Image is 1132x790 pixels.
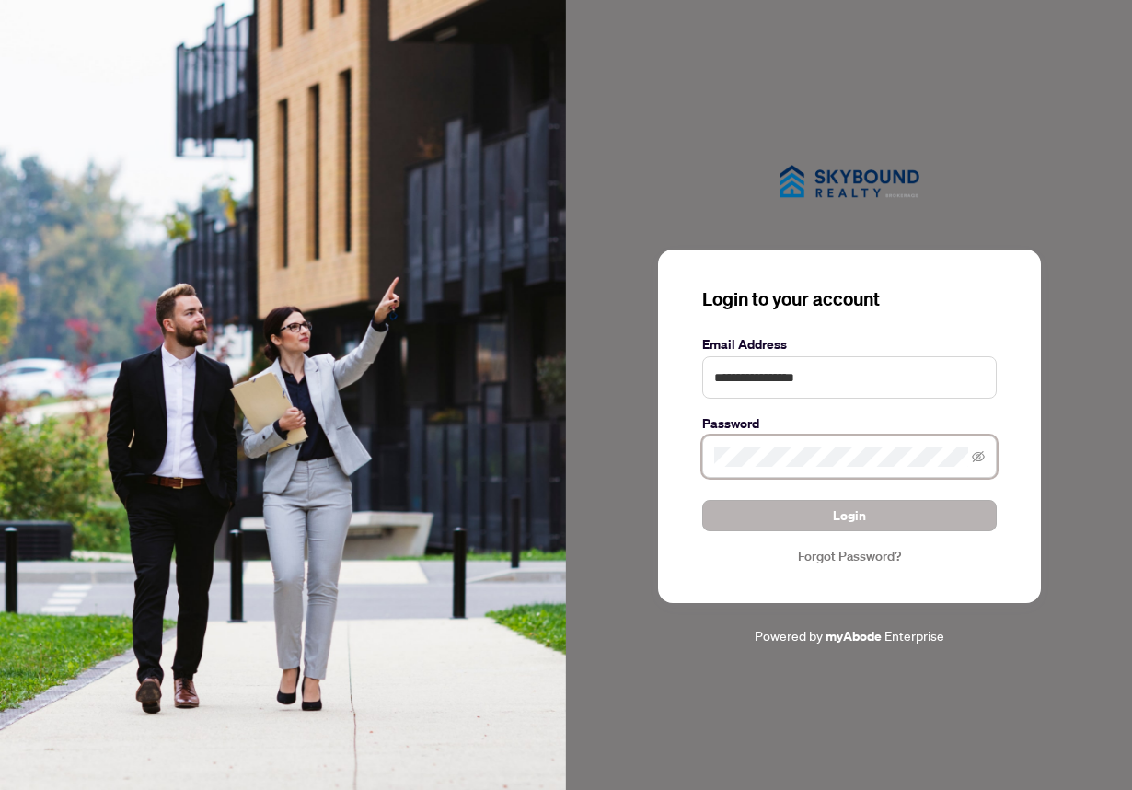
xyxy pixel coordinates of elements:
[826,626,882,646] a: myAbode
[755,627,823,644] span: Powered by
[972,450,985,463] span: eye-invisible
[833,501,866,530] span: Login
[884,627,944,644] span: Enterprise
[702,546,997,566] a: Forgot Password?
[702,334,997,354] label: Email Address
[702,413,997,434] label: Password
[702,286,997,312] h3: Login to your account
[702,500,997,531] button: Login
[757,144,941,220] img: ma-logo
